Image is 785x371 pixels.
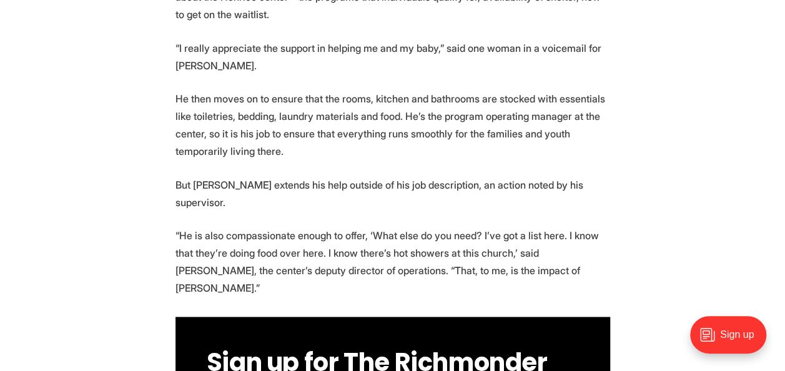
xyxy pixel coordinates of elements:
p: “He is also compassionate enough to offer, ‘What else do you need? I’ve got a list here. I know t... [175,227,610,297]
p: But [PERSON_NAME] extends his help outside of his job description, an action noted by his supervi... [175,176,610,211]
iframe: portal-trigger [679,310,785,371]
p: He then moves on to ensure that the rooms, kitchen and bathrooms are stocked with essentials like... [175,90,610,160]
p: “I really appreciate the support in helping me and my baby,” said one woman in a voicemail for [P... [175,39,610,74]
